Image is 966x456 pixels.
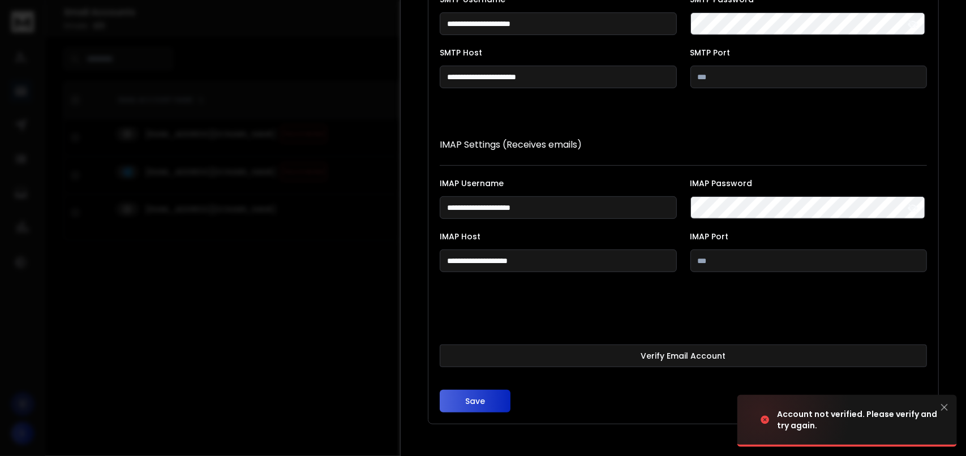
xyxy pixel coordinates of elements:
[690,49,928,57] label: SMTP Port
[440,390,510,412] button: Save
[440,345,927,367] button: Verify Email Account
[440,233,677,240] label: IMAP Host
[737,389,851,450] img: image
[690,179,928,187] label: IMAP Password
[690,233,928,240] label: IMAP Port
[440,138,927,152] p: IMAP Settings (Receives emails)
[777,408,943,431] div: Account not verified. Please verify and try again.
[440,49,677,57] label: SMTP Host
[440,179,677,187] label: IMAP Username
